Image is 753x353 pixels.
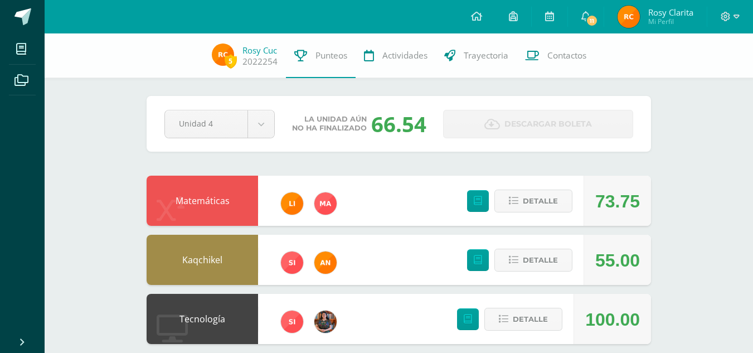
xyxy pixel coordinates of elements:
[595,235,640,286] div: 55.00
[281,252,303,274] img: 1e3c7f018e896ee8adc7065031dce62a.png
[179,110,234,137] span: Unidad 4
[464,50,508,61] span: Trayectoria
[314,252,337,274] img: fc6731ddebfef4a76f049f6e852e62c4.png
[618,6,640,28] img: d6563e441361322da49c5220f9b496b6.png
[494,190,572,212] button: Detalle
[494,249,572,272] button: Detalle
[242,45,277,56] a: Rosy Cuc
[314,192,337,215] img: 777e29c093aa31b4e16d68b2ed8a8a42.png
[315,50,347,61] span: Punteos
[281,192,303,215] img: d78b0415a9069934bf99e685b082ed4f.png
[504,110,592,138] span: Descargar boleta
[648,17,693,26] span: Mi Perfil
[286,33,356,78] a: Punteos
[212,43,234,66] img: d6563e441361322da49c5220f9b496b6.png
[281,311,303,333] img: 1e3c7f018e896ee8adc7065031dce62a.png
[517,33,595,78] a: Contactos
[547,50,586,61] span: Contactos
[147,294,258,344] div: Tecnología
[585,294,640,345] div: 100.00
[586,14,598,27] span: 11
[484,308,562,331] button: Detalle
[147,176,258,226] div: Matemáticas
[225,54,237,68] span: 5
[523,191,558,211] span: Detalle
[147,235,258,285] div: Kaqchikel
[165,110,274,138] a: Unidad 4
[292,115,367,133] span: La unidad aún no ha finalizado
[595,176,640,226] div: 73.75
[382,50,427,61] span: Actividades
[436,33,517,78] a: Trayectoria
[523,250,558,270] span: Detalle
[356,33,436,78] a: Actividades
[648,7,693,18] span: Rosy Clarita
[371,109,426,138] div: 66.54
[513,309,548,330] span: Detalle
[242,56,278,67] a: 2022254
[314,311,337,333] img: 60a759e8b02ec95d430434cf0c0a55c7.png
